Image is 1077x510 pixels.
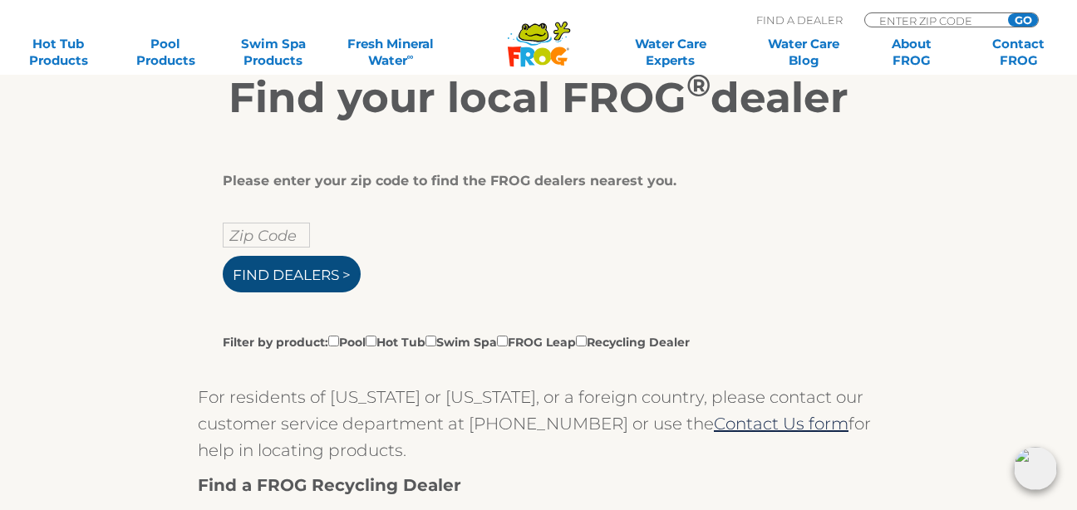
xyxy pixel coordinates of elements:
[223,173,842,189] div: Please enter your zip code to find the FROG dealers nearest you.
[1008,13,1038,27] input: GO
[425,336,436,346] input: Filter by product:PoolHot TubSwim SpaFROG LeapRecycling Dealer
[328,336,339,346] input: Filter by product:PoolHot TubSwim SpaFROG LeapRecycling Dealer
[17,36,100,69] a: Hot TubProducts
[762,36,845,69] a: Water CareBlog
[602,36,738,69] a: Water CareExperts
[756,12,843,27] p: Find A Dealer
[223,332,690,351] label: Filter by product: Pool Hot Tub Swim Spa FROG Leap Recycling Dealer
[869,36,952,69] a: AboutFROG
[124,36,207,69] a: PoolProducts
[497,336,508,346] input: Filter by product:PoolHot TubSwim SpaFROG LeapRecycling Dealer
[714,414,848,434] a: Contact Us form
[198,384,879,463] p: For residents of [US_STATE] or [US_STATE], or a foreign country, please contact our customer serv...
[366,336,376,346] input: Filter by product:PoolHot TubSwim SpaFROG LeapRecycling Dealer
[407,51,414,62] sup: ∞
[1014,447,1057,490] img: openIcon
[198,475,461,495] strong: Find a FROG Recycling Dealer
[977,36,1060,69] a: ContactFROG
[686,66,711,104] sup: ®
[878,13,990,27] input: Zip Code Form
[576,336,587,346] input: Filter by product:PoolHot TubSwim SpaFROG LeapRecycling Dealer
[231,36,314,69] a: Swim SpaProducts
[223,256,361,292] input: Find Dealers >
[339,36,444,69] a: Fresh MineralWater∞
[27,73,1050,123] h2: Find your local FROG dealer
